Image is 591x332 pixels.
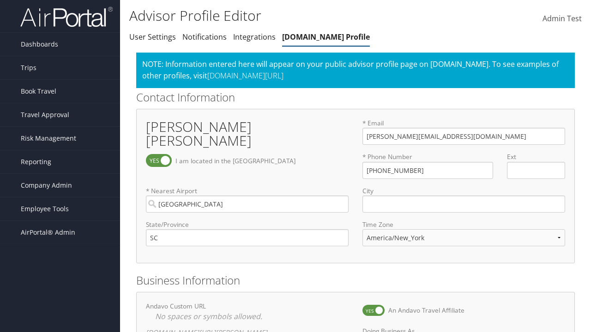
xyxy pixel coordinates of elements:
label: * Nearest Airport [146,186,349,196]
span: Risk Management [21,127,76,150]
h1: Advisor Profile Editor [129,6,431,25]
label: Andavo Custom URL [146,302,349,311]
a: Admin Test [543,5,582,33]
label: City [362,186,565,196]
label: * Phone Number [362,152,493,161]
span: Reporting [21,150,51,173]
a: [DOMAIN_NAME] Profile [282,32,370,42]
h1: [PERSON_NAME] [PERSON_NAME] [146,120,349,148]
label: State/Province [146,220,349,229]
a: [DOMAIN_NAME][URL] [207,71,283,81]
input: ( ) - [362,162,493,179]
h2: Contact Information [136,89,575,105]
label: Ext [507,152,565,161]
img: airportal-logo.png [20,6,113,28]
label: An Andavo Travel Affiliate [385,302,464,319]
p: NOTE: Information entered here will appear on your public advisor profile page on [DOMAIN_NAME]. ... [142,59,569,82]
span: Book Travel [21,80,56,103]
span: Employee Tools [21,197,69,220]
label: No spaces or symbols allowed. [146,311,349,322]
a: Integrations [233,32,276,42]
span: Dashboards [21,33,58,56]
input: jane.doe@andavovacations.com [362,128,565,145]
label: Time Zone [362,220,565,229]
span: Company Admin [21,174,72,197]
label: I am located in the [GEOGRAPHIC_DATA] [172,152,295,170]
label: * Email [362,119,565,128]
a: User Settings [129,32,176,42]
span: AirPortal® Admin [21,221,75,244]
h2: Business Information [136,273,575,288]
span: Trips [21,56,36,79]
span: Admin Test [543,13,582,24]
a: Notifications [182,32,227,42]
span: Travel Approval [21,103,69,126]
